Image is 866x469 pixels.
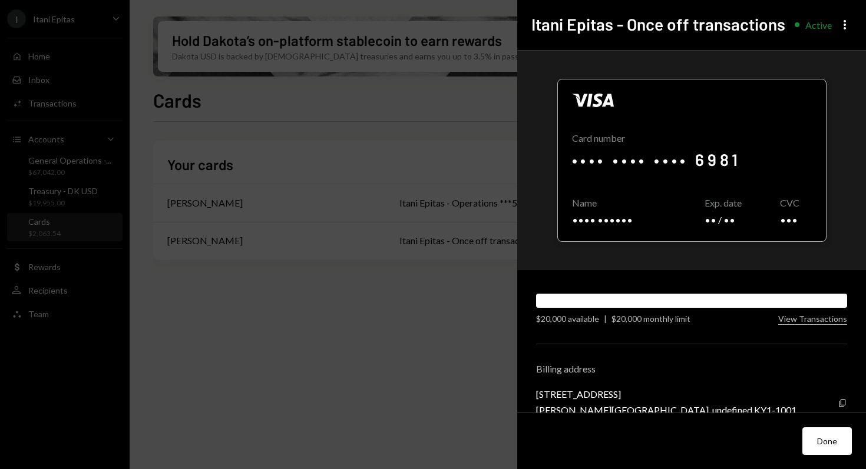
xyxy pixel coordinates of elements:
[557,79,827,242] div: Click to reveal
[778,314,847,325] button: View Transactions
[536,363,847,374] div: Billing address
[536,404,796,415] div: [PERSON_NAME][GEOGRAPHIC_DATA], undefined KY1-1001
[536,388,796,400] div: [STREET_ADDRESS]
[805,19,832,31] div: Active
[612,312,690,325] div: $20,000 monthly limit
[802,427,852,455] button: Done
[604,312,607,325] div: |
[531,13,785,36] h2: Itani Epitas - Once off transactions
[536,312,599,325] div: $20,000 available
